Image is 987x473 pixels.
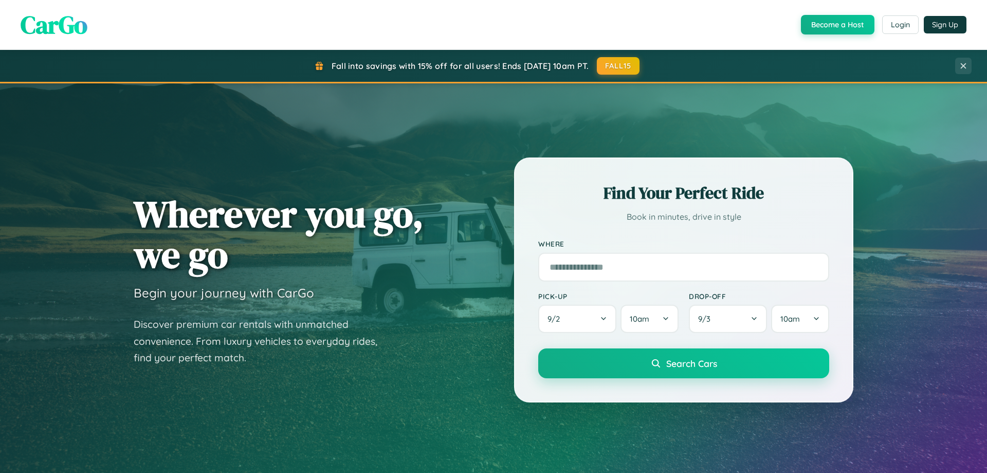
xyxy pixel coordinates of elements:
[689,292,829,301] label: Drop-off
[538,348,829,378] button: Search Cars
[698,314,716,324] span: 9 / 3
[597,57,640,75] button: FALL15
[538,305,616,333] button: 9/2
[689,305,767,333] button: 9/3
[538,182,829,204] h2: Find Your Perfect Ride
[620,305,679,333] button: 10am
[134,194,424,275] h1: Wherever you go, we go
[134,316,391,366] p: Discover premium car rentals with unmatched convenience. From luxury vehicles to everyday rides, ...
[924,16,966,33] button: Sign Up
[780,314,800,324] span: 10am
[630,314,649,324] span: 10am
[538,240,829,249] label: Where
[801,15,874,34] button: Become a Host
[771,305,829,333] button: 10am
[21,8,87,42] span: CarGo
[332,61,589,71] span: Fall into savings with 15% off for all users! Ends [DATE] 10am PT.
[134,285,314,301] h3: Begin your journey with CarGo
[538,292,679,301] label: Pick-up
[538,209,829,224] p: Book in minutes, drive in style
[547,314,565,324] span: 9 / 2
[882,15,919,34] button: Login
[666,358,717,369] span: Search Cars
